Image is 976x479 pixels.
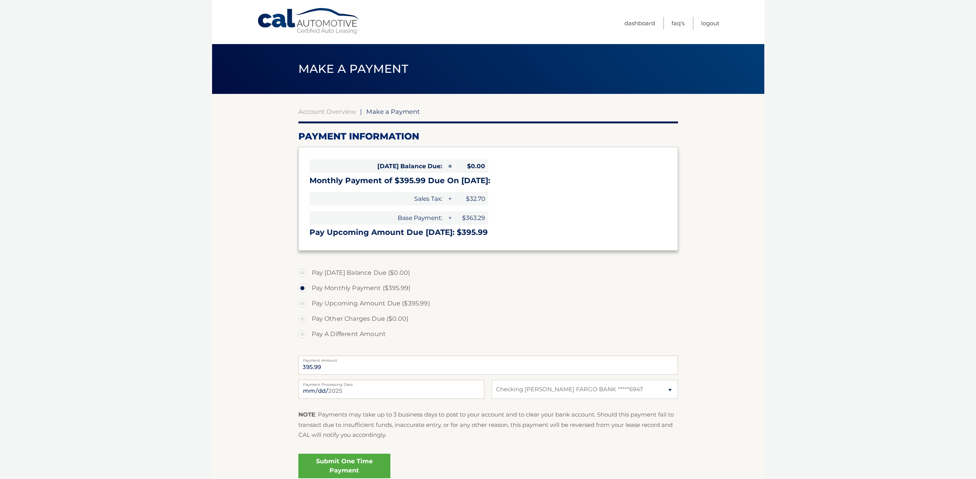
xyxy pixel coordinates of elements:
input: Payment Date [298,380,484,399]
label: Pay Other Charges Due ($0.00) [298,311,678,326]
p: : Payments may take up to 3 business days to post to your account and to clear your bank account.... [298,410,678,440]
span: | [360,108,362,115]
span: $0.00 [454,159,488,173]
strong: NOTE [298,411,315,418]
span: + [446,211,453,225]
span: = [446,159,453,173]
span: $32.70 [454,192,488,205]
span: $363.29 [454,211,488,225]
h2: Payment Information [298,131,678,142]
a: Logout [701,17,719,30]
span: + [446,192,453,205]
span: [DATE] Balance Due: [309,159,445,173]
label: Pay Upcoming Amount Due ($395.99) [298,296,678,311]
a: Submit One Time Payment [298,454,390,478]
input: Payment Amount [298,356,678,375]
a: FAQ's [672,17,685,30]
a: Cal Automotive [257,8,360,35]
a: Dashboard [624,17,655,30]
label: Payment Amount [298,356,678,362]
span: Base Payment: [309,211,445,225]
span: Make a Payment [366,108,420,115]
label: Pay [DATE] Balance Due ($0.00) [298,265,678,281]
span: Make a Payment [298,62,408,76]
h3: Monthly Payment of $395.99 Due On [DATE]: [309,176,667,185]
label: Pay A Different Amount [298,326,678,342]
label: Pay Monthly Payment ($395.99) [298,281,678,296]
a: Account Overview [298,108,356,115]
span: Sales Tax: [309,192,445,205]
label: Payment Processing Date [298,380,484,386]
h3: Pay Upcoming Amount Due [DATE]: $395.99 [309,228,667,237]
